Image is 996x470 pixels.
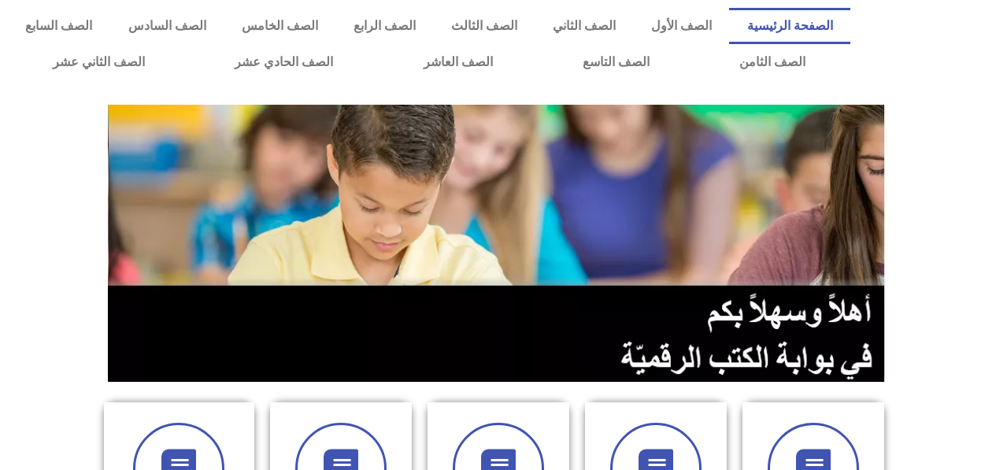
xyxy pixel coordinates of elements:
a: الصف الثاني عشر [8,44,190,80]
a: الصف الأول [633,8,729,44]
a: الصف السادس [110,8,224,44]
a: الصف التاسع [538,44,694,80]
a: الصف الخامس [224,8,335,44]
a: الصف الثامن [694,44,850,80]
a: الصف الرابع [335,8,433,44]
a: الصف العاشر [379,44,538,80]
a: الصف الثالث [433,8,535,44]
a: الصف الثاني [535,8,633,44]
a: الصف السابع [8,8,110,44]
a: الصف الحادي عشر [190,44,378,80]
a: الصفحة الرئيسية [729,8,850,44]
